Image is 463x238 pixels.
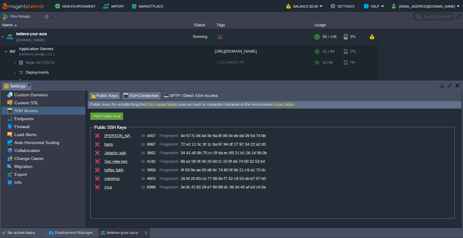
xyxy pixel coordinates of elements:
[322,77,332,90] div: 7 / 18
[160,159,265,164] div: 66:e2:00:9f:40:25:60:f1:10:9f:eb:74:00:32:53:b4
[13,68,17,77] img: AMDAwAAAACH5BAEAAAAALAAAAAABAAEAAAICRAEAOw==
[135,151,160,155] div: 3662
[160,151,267,155] div: 34:41:d5:8b:75:cc:0f:da:ec:65:21:b1:26:14:56:0b
[6,28,14,45] img: AMDAwAAAACH5BAEAAAAALAAAAAABAAEAAAICRAEAOw==
[160,133,266,138] div: 4e:57:f1:b6:bd:3e:9a:8f:06:0e:eb:dd:39:5d:74:6b
[274,102,294,107] a: Learn More
[141,133,147,138] span: Id :
[123,92,159,99] span: SSH Connection
[13,140,60,145] a: Auto Horizontal Scaling
[322,45,334,58] div: 12 / 64
[184,28,215,45] div: Running
[364,2,381,10] button: Help
[13,100,40,106] a: Custom SSL
[392,2,457,10] button: [EMAIL_ADDRESS][DOMAIN_NAME]
[135,168,160,172] div: 3958
[13,156,45,161] a: Change Owner
[13,92,49,98] a: Custom Domains
[215,21,312,28] div: Tags
[17,58,25,67] img: AMDAwAAAACH5BAEAAAAALAAAAAABAAEAAAICRAEAOw==
[104,176,135,181] div: zekeriya
[164,92,218,99] span: SFTP / Direct SSH Access
[313,21,378,28] div: Usage
[160,159,181,164] span: Fingerprint :
[160,151,181,155] span: Fingerprint :
[104,185,135,189] div: ziya
[8,77,17,90] img: AMDAwAAAACH5BAEAAAAALAAAAAABAAEAAAICRAEAOw==
[94,125,126,130] span: Public SSH Keys
[19,53,55,56] span: [PERSON_NAME] 1.22.1
[160,176,266,181] div: 16:bf:20:83:cb:77:98:6e:f7:32:c8:53:eb:b7:57:b0
[2,2,44,10] img: MagentoTeknik
[4,77,8,90] img: AMDAwAAAACH5BAEAAAAALAAAAAABAAEAAAICRAEAOw==
[13,180,23,185] a: Info
[18,46,55,51] a: Application Servers[PERSON_NAME] 1.22.1
[2,12,32,21] button: Env Groups
[160,176,181,181] span: Fingerprint :
[14,24,17,26] img: AMDAwAAAACH5BAEAAAAALAAAAAABAAEAAAICRAEAOw==
[25,70,50,75] a: Deployments
[132,2,165,10] button: Marketplace
[103,2,126,10] button: Import
[16,31,47,37] span: believe-your-aura
[160,168,181,172] span: Fingerprint :
[145,102,174,107] a: SSH connection
[344,28,364,45] div: 3%
[13,124,30,129] a: Firewall
[49,230,93,236] button: Deployment Manager
[8,45,17,58] img: AMDAwAAAACH5BAEAAAAALAAAAAABAAEAAAICRAEAOw==
[13,148,41,153] a: Collaboration
[135,159,160,164] div: 4192
[141,168,147,172] span: Id :
[55,2,97,10] button: New Environment
[135,142,160,147] div: 6987
[141,159,147,164] span: Id :
[141,176,147,181] span: Id :
[8,228,46,238] div: No active tasks
[344,58,364,67] div: 7%
[104,168,135,172] div: tuffex fatih
[13,116,35,121] a: Endpoints
[1,21,184,28] div: Name
[135,133,160,138] div: 4457
[160,185,181,189] span: Fingerprint :
[160,133,181,138] span: Fingerprint :
[18,46,55,51] span: Application Servers
[101,230,138,236] button: believe-your-aura
[16,37,45,43] a: [DOMAIN_NAME]
[184,21,214,28] div: Status
[25,60,55,65] a: Node ID:170174
[90,92,118,99] span: Public Keys
[13,108,39,113] a: SSH Access
[13,172,28,177] a: Export
[13,132,37,137] a: Load Alerts
[13,164,33,169] a: Migration
[217,60,243,64] span: 1.22.1-php-8.1.18
[17,68,25,77] img: AMDAwAAAACH5BAEAAAAALAAAAAABAAEAAAICRAEAOw==
[160,142,266,147] div: 72:e2:11:3c:3f:1c:6a:97:84:df:27:87:34:22:a2:d3
[104,159,135,164] div: Sec-new-key
[26,60,41,65] span: Node ID:
[141,151,147,155] span: Id :
[215,45,313,58] div: [URL][DOMAIN_NAME]
[322,28,337,45] div: 58 / 146
[344,77,364,90] div: 1%
[344,45,364,58] div: 7%
[104,133,135,138] div: [PERSON_NAME] [PERSON_NAME]
[0,28,5,45] img: AMDAwAAAACH5BAEAAAAALAAAAAABAAEAAAICRAEAOw==
[4,45,8,58] img: AMDAwAAAACH5BAEAAAAALAAAAAABAAEAAAICRAEAOw==
[18,78,37,84] span: Database
[135,176,160,181] div: 4603
[104,142,135,147] div: baris
[104,151,135,155] div: Jelastic pub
